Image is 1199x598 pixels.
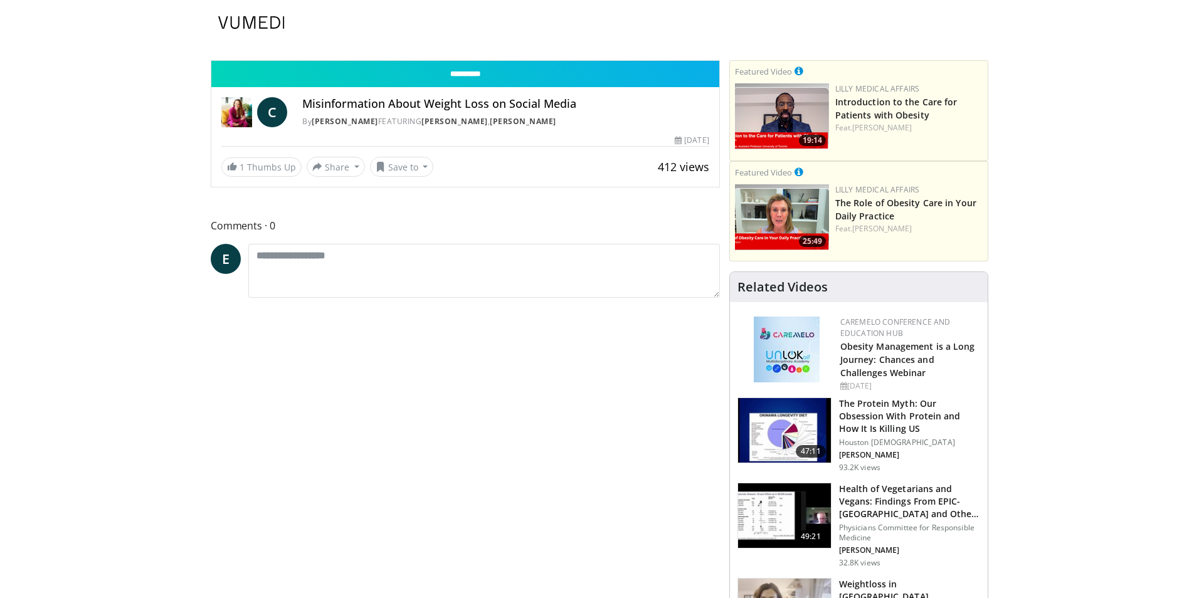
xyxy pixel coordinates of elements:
a: Lilly Medical Affairs [835,184,920,195]
a: 25:49 [735,184,829,250]
a: Obesity Management is a Long Journey: Chances and Challenges Webinar [840,340,975,379]
h4: Misinformation About Weight Loss on Social Media [302,97,709,111]
span: 1 [240,161,245,173]
h3: The Protein Myth: Our Obsession With Protein and How It Is Killing US [839,397,980,435]
button: Save to [370,157,434,177]
a: 47:11 The Protein Myth: Our Obsession With Protein and How It Is Killing US Houston [DEMOGRAPHIC_... [737,397,980,473]
a: [PERSON_NAME] [421,116,488,127]
span: 49:21 [796,530,826,543]
img: acc2e291-ced4-4dd5-b17b-d06994da28f3.png.150x105_q85_crop-smart_upscale.png [735,83,829,149]
img: VuMedi Logo [218,16,285,29]
a: Lilly Medical Affairs [835,83,920,94]
small: Featured Video [735,167,792,178]
a: This is paid for by Lilly Medical Affairs [795,165,803,179]
p: Timothy J. Key [839,545,980,555]
h3: Health of Vegetarians and Vegans: Findings From EPIC-Oxford and Other Studies in the UK [839,483,980,520]
a: C [257,97,287,127]
button: Share [307,157,365,177]
img: 606f2b51-b844-428b-aa21-8c0c72d5a896.150x105_q85_crop-smart_upscale.jpg [738,483,831,548]
p: 32.8K views [839,558,880,568]
a: 49:21 Health of Vegetarians and Vegans: Findings From EPIC-[GEOGRAPHIC_DATA] and Othe… Physicians... [737,483,980,568]
img: Dr. Carolynn Francavilla [221,97,252,127]
span: Comments 0 [211,218,720,234]
p: 93.2K views [839,463,880,473]
div: Feat. [835,223,983,234]
small: Featured Video [735,66,792,77]
span: 19:14 [799,135,826,146]
a: The Role of Obesity Care in Your Daily Practice [835,197,976,222]
div: [DATE] [840,380,978,392]
img: b7b8b05e-5021-418b-a89a-60a270e7cf82.150x105_q85_crop-smart_upscale.jpg [738,398,831,463]
a: [PERSON_NAME] [852,223,912,234]
a: CaReMeLO Conference and Education Hub [840,317,951,338]
div: Feat. [835,122,983,134]
p: Garth Davis [839,450,980,460]
div: By FEATURING , [302,116,709,127]
h4: Related Videos [737,280,828,295]
a: [PERSON_NAME] [490,116,556,127]
p: Houston [DEMOGRAPHIC_DATA] [839,438,980,448]
a: 19:14 [735,83,829,149]
a: 1 Thumbs Up [221,157,302,177]
a: [PERSON_NAME] [312,116,378,127]
a: This is paid for by Lilly Medical Affairs [795,64,803,78]
span: 412 views [658,159,709,174]
div: [DATE] [675,135,709,146]
a: Introduction to the Care for Patients with Obesity [835,96,958,121]
a: [PERSON_NAME] [852,122,912,133]
span: 25:49 [799,236,826,247]
span: 47:11 [796,445,826,458]
p: Physicians Committee for Responsible Medicine [839,523,980,543]
a: E [211,244,241,274]
img: 45df64a9-a6de-482c-8a90-ada250f7980c.png.150x105_q85_autocrop_double_scale_upscale_version-0.2.jpg [754,317,820,382]
img: e1208b6b-349f-4914-9dd7-f97803bdbf1d.png.150x105_q85_crop-smart_upscale.png [735,184,829,250]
